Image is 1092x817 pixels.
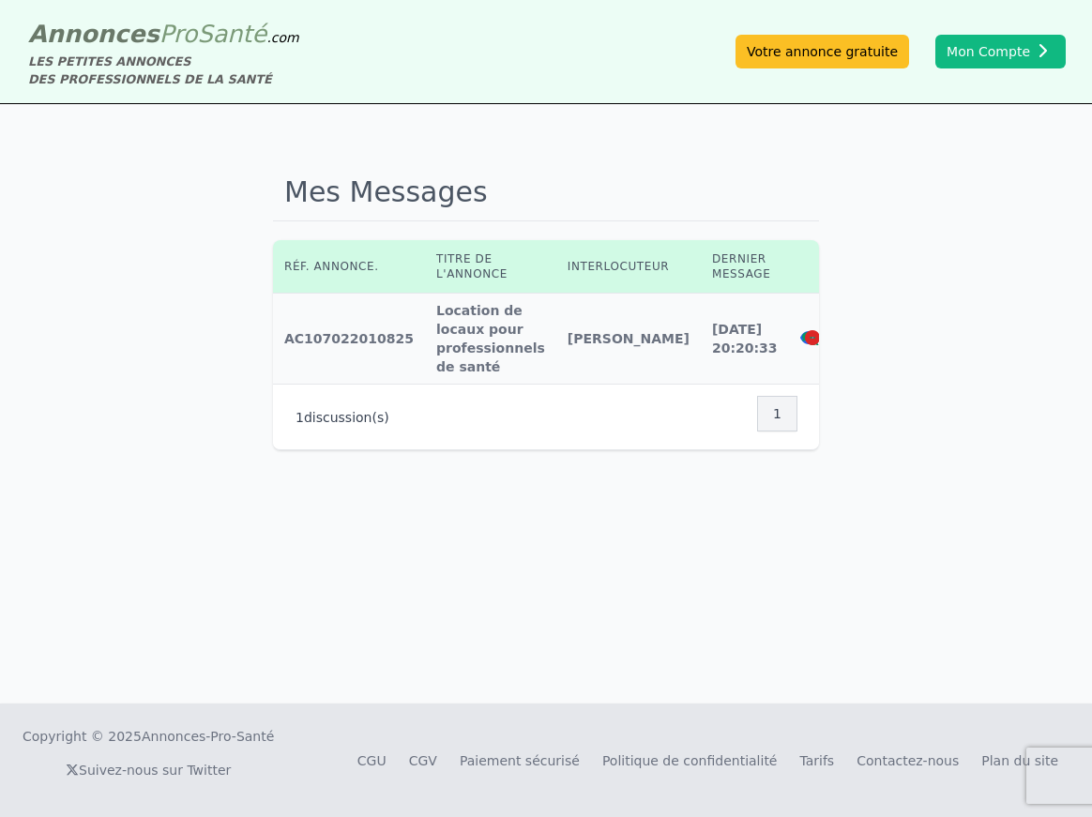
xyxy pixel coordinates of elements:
div: Copyright © 2025 [23,727,274,746]
span: 1 [773,404,781,423]
a: CGU [357,753,387,768]
td: [PERSON_NAME] [556,294,701,385]
i: Voir la discussion [802,332,819,345]
th: Réf. annonce. [273,240,425,294]
p: discussion(s) [296,408,389,427]
td: Location de locaux pour professionnels de santé [425,294,556,385]
span: .com [266,30,298,45]
a: Plan du site [981,753,1058,768]
button: Mon Compte [935,35,1066,68]
td: AC107022010825 [273,294,425,385]
span: Annonces [28,20,159,48]
a: Annonces-Pro-Santé [142,727,274,746]
span: Santé [197,20,266,48]
a: Votre annonce gratuite [736,35,909,68]
a: Tarifs [799,753,834,768]
i: Supprimer la discussion [805,330,820,345]
a: CGV [409,753,437,768]
nav: Pagination [758,396,796,431]
a: Paiement sécurisé [460,753,580,768]
a: AnnoncesProSanté.com [28,20,299,48]
a: Contactez-nous [857,753,959,768]
td: [DATE] 20:20:33 [701,294,789,385]
i: Voir l'annonce [800,330,817,345]
a: Politique de confidentialité [602,753,778,768]
th: Dernier message [701,240,789,294]
a: Suivez-nous sur Twitter [66,763,231,778]
th: Interlocuteur [556,240,701,294]
h1: Mes Messages [273,164,819,221]
span: Pro [159,20,198,48]
th: Titre de l'annonce [425,240,556,294]
span: 1 [296,410,304,425]
div: LES PETITES ANNONCES DES PROFESSIONNELS DE LA SANTÉ [28,53,299,88]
